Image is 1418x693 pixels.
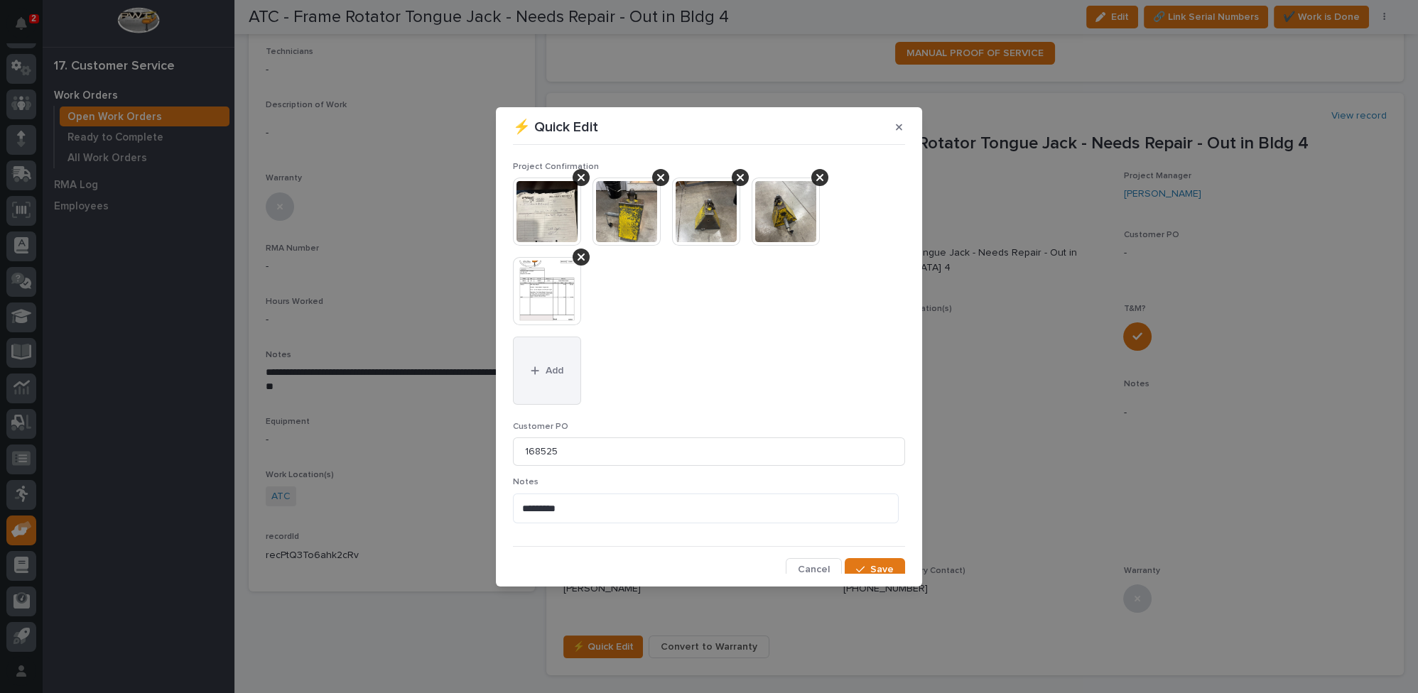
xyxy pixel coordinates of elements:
button: Add [513,337,581,405]
span: Save [870,563,894,576]
span: Project Confirmation [513,163,599,171]
button: Save [845,558,905,581]
span: Add [546,364,563,377]
span: Notes [513,478,538,486]
span: Customer PO [513,422,568,431]
span: Cancel [798,563,830,576]
p: ⚡ Quick Edit [513,119,598,136]
button: Cancel [786,558,842,581]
